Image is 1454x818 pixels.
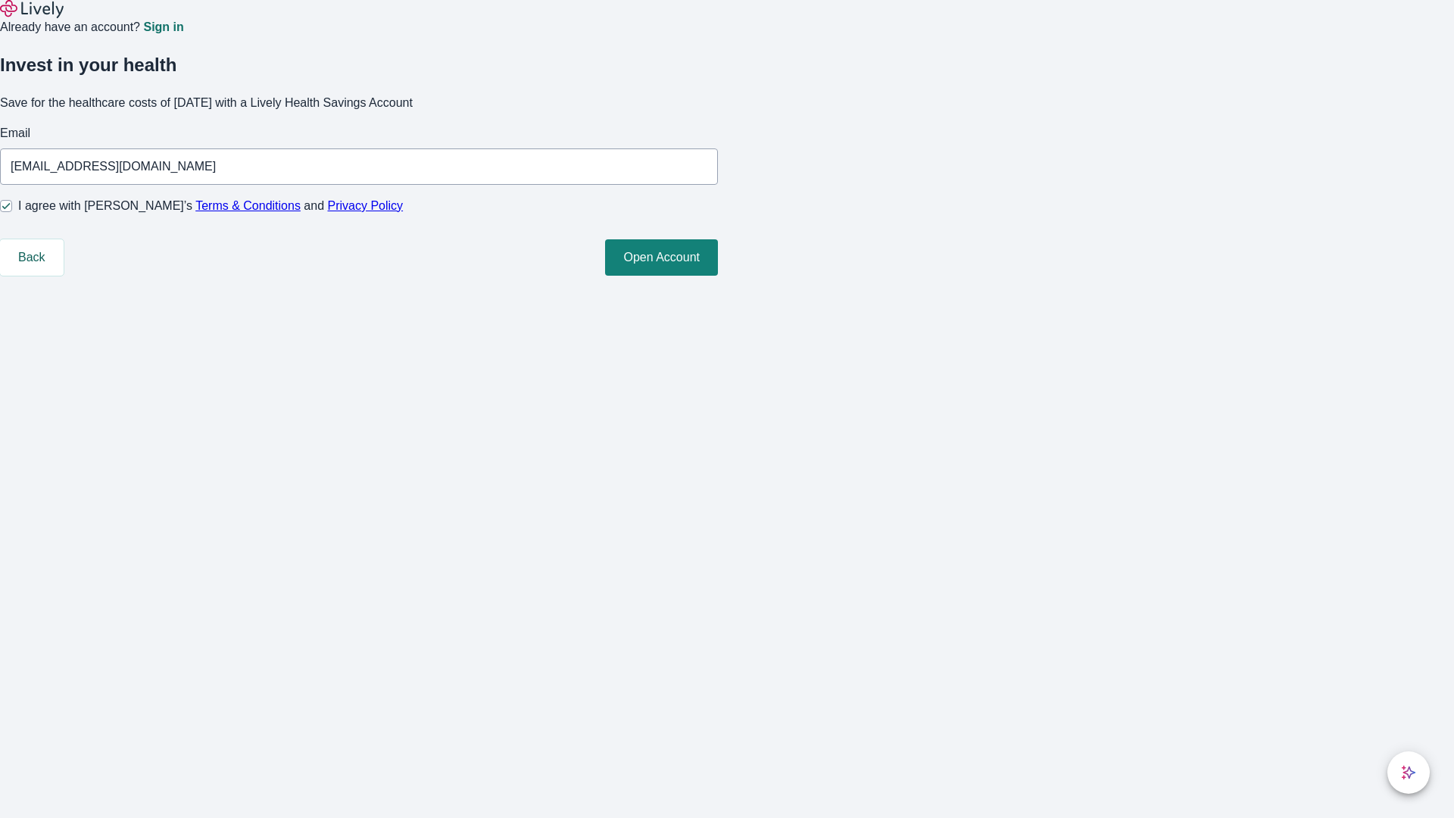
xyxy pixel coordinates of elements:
span: I agree with [PERSON_NAME]’s and [18,197,403,215]
button: Open Account [605,239,718,276]
a: Privacy Policy [328,199,404,212]
a: Terms & Conditions [195,199,301,212]
a: Sign in [143,21,183,33]
button: chat [1387,751,1430,794]
svg: Lively AI Assistant [1401,765,1416,780]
